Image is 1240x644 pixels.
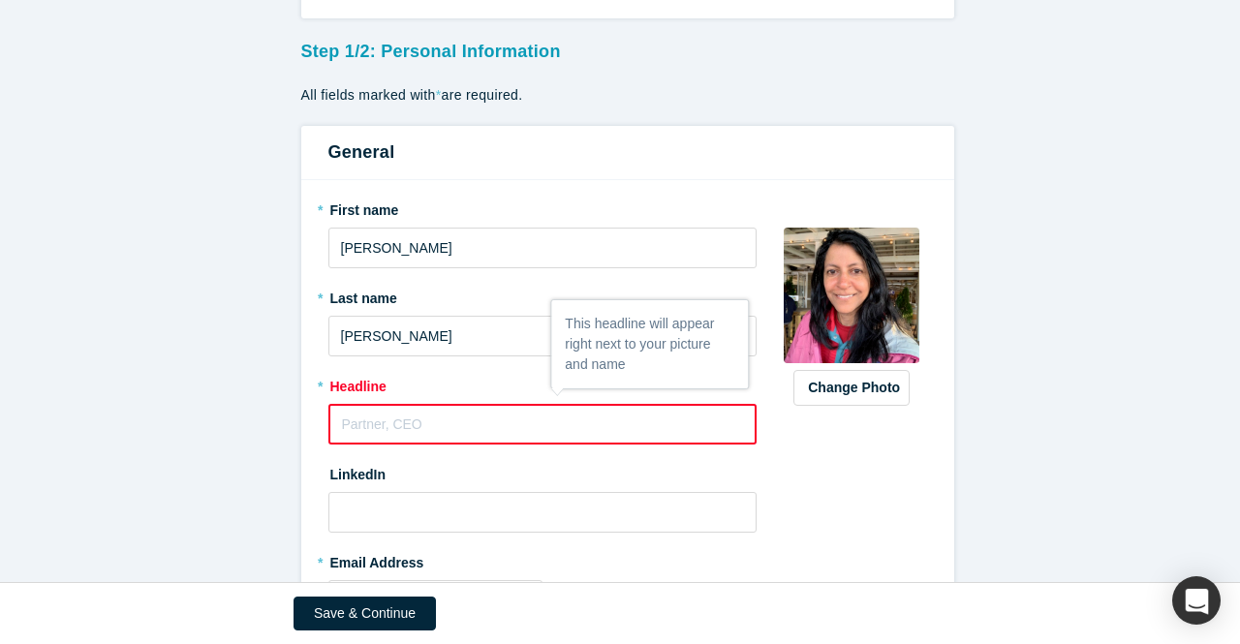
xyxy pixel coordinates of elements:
input: Partner, CEO [328,404,758,445]
label: Last name [328,282,758,309]
button: Change Photo [793,370,910,406]
label: First name [328,194,758,221]
p: All fields marked with are required. [301,85,954,106]
img: Profile user default [784,228,919,363]
label: LinkedIn [328,458,387,485]
h3: General [328,139,927,166]
button: Save & Continue [294,597,436,630]
div: This headline will appear right next to your picture and name [551,300,748,388]
label: Headline [328,370,758,397]
label: Email Address [328,546,424,573]
h3: Step 1/2: Personal Information [301,32,954,65]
